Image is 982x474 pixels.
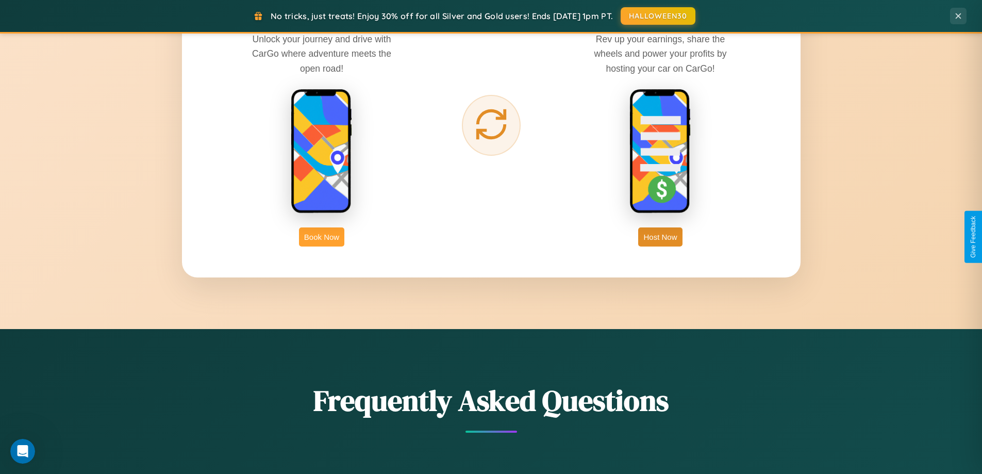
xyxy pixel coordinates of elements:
p: Unlock your journey and drive with CarGo where adventure meets the open road! [244,32,399,75]
button: HALLOWEEN30 [621,7,695,25]
div: Give Feedback [970,216,977,258]
button: Book Now [299,227,344,247]
img: host phone [629,89,691,215]
p: Rev up your earnings, share the wheels and power your profits by hosting your car on CarGo! [583,32,738,75]
span: No tricks, just treats! Enjoy 30% off for all Silver and Gold users! Ends [DATE] 1pm PT. [271,11,613,21]
iframe: Intercom live chat [10,439,35,464]
button: Host Now [638,227,682,247]
h2: Frequently Asked Questions [182,381,801,420]
img: rent phone [291,89,353,215]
